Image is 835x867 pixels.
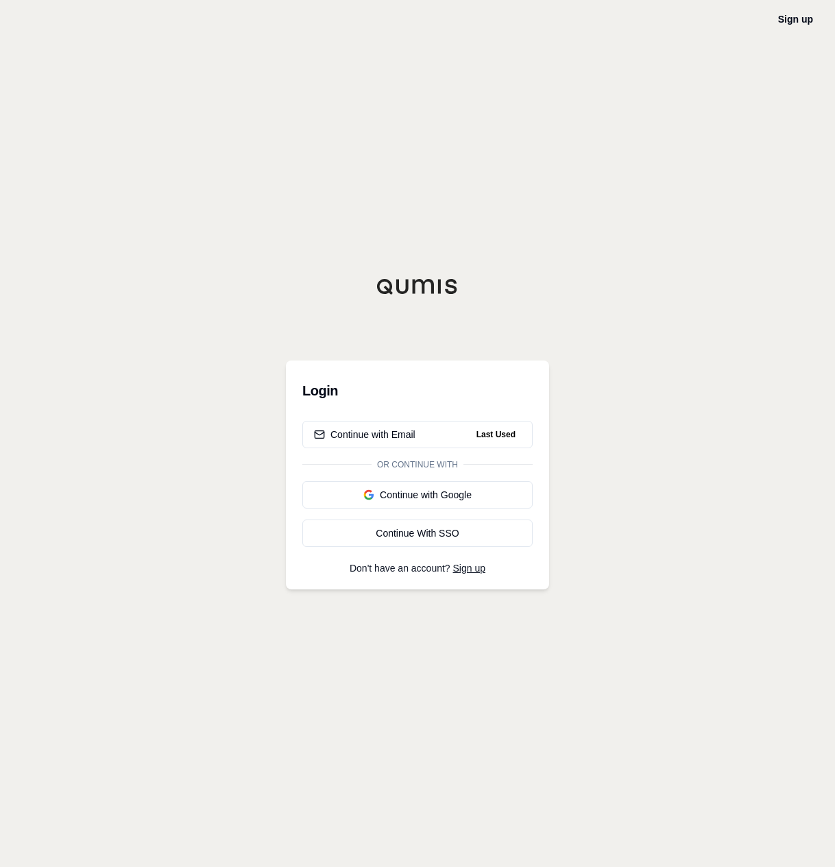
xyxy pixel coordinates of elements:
div: Continue with Email [314,428,415,441]
span: Or continue with [372,459,463,470]
a: Sign up [453,563,485,574]
h3: Login [302,377,533,404]
div: Continue with Google [314,488,521,502]
a: Sign up [778,14,813,25]
span: Last Used [471,426,521,443]
button: Continue with EmailLast Used [302,421,533,448]
a: Continue With SSO [302,520,533,547]
div: Continue With SSO [314,526,521,540]
p: Don't have an account? [302,563,533,573]
img: Qumis [376,278,459,295]
button: Continue with Google [302,481,533,509]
